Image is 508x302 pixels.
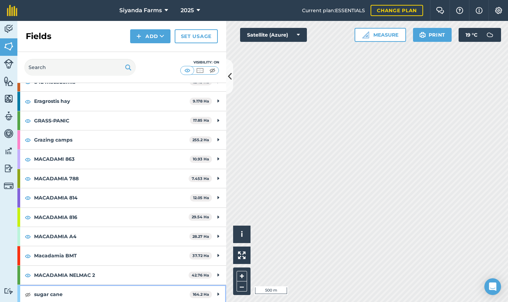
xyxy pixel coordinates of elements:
img: svg+xml;base64,PD94bWwgdmVyc2lvbj0iMS4wIiBlbmNvZGluZz0idXRmLTgiPz4KPCEtLSBHZW5lcmF0b3I6IEFkb2JlIE... [4,181,14,191]
img: svg+xml;base64,PHN2ZyB4bWxucz0iaHR0cDovL3d3dy53My5vcmcvMjAwMC9zdmciIHdpZHRoPSI1NiIgaGVpZ2h0PSI2MC... [4,41,14,52]
img: svg+xml;base64,PHN2ZyB4bWxucz0iaHR0cDovL3d3dy53My5vcmcvMjAwMC9zdmciIHdpZHRoPSIxOCIgaGVpZ2h0PSIyNC... [25,116,31,125]
strong: MACADAMIA 814 [34,188,190,207]
div: Open Intercom Messenger [484,278,501,295]
img: svg+xml;base64,PD94bWwgdmVyc2lvbj0iMS4wIiBlbmNvZGluZz0idXRmLTgiPz4KPCEtLSBHZW5lcmF0b3I6IEFkb2JlIE... [4,59,14,69]
strong: GRASS-PANIC [34,111,190,130]
img: svg+xml;base64,PHN2ZyB4bWxucz0iaHR0cDovL3d3dy53My5vcmcvMjAwMC9zdmciIHdpZHRoPSI1NiIgaGVpZ2h0PSI2MC... [4,93,14,104]
strong: Eragrostis hay [34,92,190,111]
img: svg+xml;base64,PD94bWwgdmVyc2lvbj0iMS4wIiBlbmNvZGluZz0idXRmLTgiPz4KPCEtLSBHZW5lcmF0b3I6IEFkb2JlIE... [483,28,497,42]
img: svg+xml;base64,PHN2ZyB4bWxucz0iaHR0cDovL3d3dy53My5vcmcvMjAwMC9zdmciIHdpZHRoPSIxOCIgaGVpZ2h0PSIyNC... [25,232,31,241]
div: Eragrostis hay9.178 Ha [17,92,226,111]
div: MACADAMI 86310.93 Ha [17,150,226,168]
div: Macadamia BMT37.72 Ha [17,246,226,265]
button: Measure [355,28,406,42]
img: svg+xml;base64,PHN2ZyB4bWxucz0iaHR0cDovL3d3dy53My5vcmcvMjAwMC9zdmciIHdpZHRoPSI1NiIgaGVpZ2h0PSI2MC... [4,76,14,86]
strong: 29.54 Ha [192,214,209,219]
img: svg+xml;base64,PHN2ZyB4bWxucz0iaHR0cDovL3d3dy53My5vcmcvMjAwMC9zdmciIHdpZHRoPSI1MCIgaGVpZ2h0PSI0MC... [183,67,192,74]
img: svg+xml;base64,PHN2ZyB4bWxucz0iaHR0cDovL3d3dy53My5vcmcvMjAwMC9zdmciIHdpZHRoPSIxNCIgaGVpZ2h0PSIyNC... [136,32,141,40]
strong: MACADAMIA A4 [34,227,189,246]
h2: Fields [26,31,51,42]
div: GRASS-PANIC17.85 Ha [17,111,226,130]
img: svg+xml;base64,PD94bWwgdmVyc2lvbj0iMS4wIiBlbmNvZGluZz0idXRmLTgiPz4KPCEtLSBHZW5lcmF0b3I6IEFkb2JlIE... [4,163,14,174]
button: Add [130,29,170,43]
strong: Macadamia BMT [34,246,189,265]
img: Ruler icon [362,31,369,38]
img: svg+xml;base64,PHN2ZyB4bWxucz0iaHR0cDovL3d3dy53My5vcmcvMjAwMC9zdmciIHdpZHRoPSIxOCIgaGVpZ2h0PSIyNC... [25,194,31,202]
img: svg+xml;base64,PD94bWwgdmVyc2lvbj0iMS4wIiBlbmNvZGluZz0idXRmLTgiPz4KPCEtLSBHZW5lcmF0b3I6IEFkb2JlIE... [4,128,14,139]
div: MACADAMIA A428.27 Ha [17,227,226,246]
strong: MACADAMIA 788 [34,169,189,188]
img: svg+xml;base64,PHN2ZyB4bWxucz0iaHR0cDovL3d3dy53My5vcmcvMjAwMC9zdmciIHdpZHRoPSI1MCIgaGVpZ2h0PSI0MC... [196,67,204,74]
span: 2025 [181,6,194,15]
div: MACADAMIA 7887.453 Ha [17,169,226,188]
strong: 12.05 Ha [193,195,209,200]
span: Current plan : ESSENTIALS [302,7,365,14]
strong: MACADAMIA 816 [34,208,189,227]
strong: 37.72 Ha [192,253,209,258]
img: Four arrows, one pointing top left, one top right, one bottom right and the last bottom left [238,251,246,259]
div: MACADAMIA 81629.54 Ha [17,208,226,227]
img: svg+xml;base64,PHN2ZyB4bWxucz0iaHR0cDovL3d3dy53My5vcmcvMjAwMC9zdmciIHdpZHRoPSIxOCIgaGVpZ2h0PSIyNC... [25,136,31,144]
img: A question mark icon [455,7,464,14]
div: Visibility: On [180,60,219,65]
strong: 17.85 Ha [193,118,209,123]
img: svg+xml;base64,PHN2ZyB4bWxucz0iaHR0cDovL3d3dy53My5vcmcvMjAwMC9zdmciIHdpZHRoPSIxOCIgaGVpZ2h0PSIyNC... [25,271,31,279]
button: i [233,226,251,243]
strong: 7.453 Ha [192,176,209,181]
img: svg+xml;base64,PHN2ZyB4bWxucz0iaHR0cDovL3d3dy53My5vcmcvMjAwMC9zdmciIHdpZHRoPSIxNyIgaGVpZ2h0PSIxNy... [476,6,483,15]
strong: 10.93 Ha [193,157,209,161]
img: svg+xml;base64,PD94bWwgdmVyc2lvbj0iMS4wIiBlbmNvZGluZz0idXRmLTgiPz4KPCEtLSBHZW5lcmF0b3I6IEFkb2JlIE... [4,24,14,34]
button: Satellite (Azure) [240,28,307,42]
a: Change plan [371,5,423,16]
img: svg+xml;base64,PHN2ZyB4bWxucz0iaHR0cDovL3d3dy53My5vcmcvMjAwMC9zdmciIHdpZHRoPSIxOCIgaGVpZ2h0PSIyNC... [25,213,31,221]
span: Siyanda Farms [119,6,162,15]
img: svg+xml;base64,PHN2ZyB4bWxucz0iaHR0cDovL3d3dy53My5vcmcvMjAwMC9zdmciIHdpZHRoPSI1MCIgaGVpZ2h0PSI0MC... [208,67,217,74]
input: Search [24,59,136,76]
strong: 255.2 Ha [192,137,209,142]
strong: MACADAMIA NELMAC 2 [34,266,189,285]
button: – [237,281,247,292]
strong: 28.27 Ha [192,234,209,239]
img: svg+xml;base64,PD94bWwgdmVyc2lvbj0iMS4wIiBlbmNvZGluZz0idXRmLTgiPz4KPCEtLSBHZW5lcmF0b3I6IEFkb2JlIE... [4,111,14,121]
span: 19 ° C [466,28,477,42]
img: svg+xml;base64,PD94bWwgdmVyc2lvbj0iMS4wIiBlbmNvZGluZz0idXRmLTgiPz4KPCEtLSBHZW5lcmF0b3I6IEFkb2JlIE... [4,146,14,156]
strong: 9.178 Ha [193,99,209,104]
img: Two speech bubbles overlapping with the left bubble in the forefront [436,7,444,14]
img: svg+xml;base64,PHN2ZyB4bWxucz0iaHR0cDovL3d3dy53My5vcmcvMjAwMC9zdmciIHdpZHRoPSIxOCIgaGVpZ2h0PSIyNC... [25,155,31,164]
strong: Grazing camps [34,130,189,149]
div: MACADAMIA NELMAC 242.76 Ha [17,266,226,285]
img: svg+xml;base64,PHN2ZyB4bWxucz0iaHR0cDovL3d3dy53My5vcmcvMjAwMC9zdmciIHdpZHRoPSIxOSIgaGVpZ2h0PSIyNC... [125,63,132,71]
button: Print [413,28,452,42]
strong: 164.2 Ha [193,292,209,297]
button: + [237,271,247,281]
div: MACADAMIA 81412.05 Ha [17,188,226,207]
strong: 42.76 Ha [192,273,209,278]
a: Set usage [175,29,218,43]
img: svg+xml;base64,PHN2ZyB4bWxucz0iaHR0cDovL3d3dy53My5vcmcvMjAwMC9zdmciIHdpZHRoPSIxOSIgaGVpZ2h0PSIyNC... [419,31,426,39]
button: 19 °C [459,28,501,42]
div: Grazing camps255.2 Ha [17,130,226,149]
img: svg+xml;base64,PHN2ZyB4bWxucz0iaHR0cDovL3d3dy53My5vcmcvMjAwMC9zdmciIHdpZHRoPSIxOCIgaGVpZ2h0PSIyNC... [25,290,31,299]
strong: MACADAMI 863 [34,150,190,168]
img: svg+xml;base64,PHN2ZyB4bWxucz0iaHR0cDovL3d3dy53My5vcmcvMjAwMC9zdmciIHdpZHRoPSIxOCIgaGVpZ2h0PSIyNC... [25,97,31,106]
img: fieldmargin Logo [7,5,17,16]
img: svg+xml;base64,PHN2ZyB4bWxucz0iaHR0cDovL3d3dy53My5vcmcvMjAwMC9zdmciIHdpZHRoPSIxOCIgaGVpZ2h0PSIyNC... [25,174,31,183]
img: svg+xml;base64,PHN2ZyB4bWxucz0iaHR0cDovL3d3dy53My5vcmcvMjAwMC9zdmciIHdpZHRoPSIxOCIgaGVpZ2h0PSIyNC... [25,252,31,260]
img: A cog icon [494,7,503,14]
strong: 12.45 Ha [193,80,209,84]
span: i [241,230,243,239]
img: svg+xml;base64,PD94bWwgdmVyc2lvbj0iMS4wIiBlbmNvZGluZz0idXRmLTgiPz4KPCEtLSBHZW5lcmF0b3I6IEFkb2JlIE... [4,288,14,294]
